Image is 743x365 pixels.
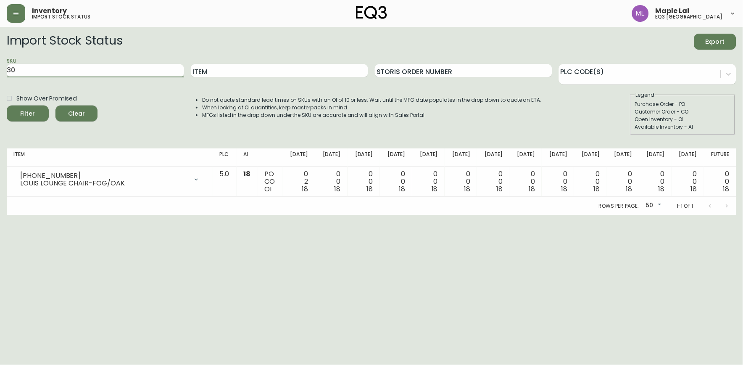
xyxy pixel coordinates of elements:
[632,5,649,22] img: 61e28cffcf8cc9f4e300d877dd684943
[464,184,470,194] span: 18
[691,184,697,194] span: 18
[419,170,438,193] div: 0 0
[202,111,542,119] li: MFGs listed in the drop down under the SKU are accurate and will align with Sales Portal.
[356,6,387,19] img: logo
[7,34,122,50] h2: Import Stock Status
[213,148,237,167] th: PLC
[282,148,315,167] th: [DATE]
[542,148,574,167] th: [DATE]
[237,148,258,167] th: AI
[635,108,731,116] div: Customer Order - CO
[613,170,632,193] div: 0 0
[635,101,731,108] div: Purchase Order - PO
[335,184,341,194] span: 18
[594,184,600,194] span: 18
[7,148,213,167] th: Item
[62,108,91,119] span: Clear
[265,184,272,194] span: OI
[516,170,535,193] div: 0 0
[599,202,639,210] p: Rows per page:
[243,169,250,179] span: 18
[635,91,656,99] legend: Legend
[412,148,445,167] th: [DATE]
[701,37,730,47] span: Export
[7,106,49,122] button: Filter
[451,170,470,193] div: 0 0
[315,148,348,167] th: [DATE]
[639,148,672,167] th: [DATE]
[302,184,308,194] span: 18
[659,184,665,194] span: 18
[642,199,663,213] div: 50
[213,167,237,197] td: 5.0
[704,148,736,167] th: Future
[561,184,567,194] span: 18
[529,184,535,194] span: 18
[477,148,509,167] th: [DATE]
[13,170,206,189] div: [PHONE_NUMBER]LOUIS LOUNGE CHAIR-FOG/OAK
[672,148,704,167] th: [DATE]
[548,170,567,193] div: 0 0
[581,170,600,193] div: 0 0
[354,170,373,193] div: 0 0
[322,170,341,193] div: 0 0
[265,170,276,193] div: PO CO
[677,202,693,210] p: 1-1 of 1
[202,96,542,104] li: Do not quote standard lead times on SKUs with an OI of 10 or less. Wait until the MFG date popula...
[55,106,97,122] button: Clear
[289,170,308,193] div: 0 2
[387,170,406,193] div: 0 0
[646,170,665,193] div: 0 0
[202,104,542,111] li: When looking at OI quantities, keep masterpacks in mind.
[574,148,606,167] th: [DATE]
[694,34,736,50] button: Export
[380,148,412,167] th: [DATE]
[509,148,542,167] th: [DATE]
[20,172,188,180] div: [PHONE_NUMBER]
[432,184,438,194] span: 18
[348,148,380,167] th: [DATE]
[635,116,731,123] div: Open Inventory - OI
[635,123,731,131] div: Available Inventory - AI
[678,170,697,193] div: 0 0
[445,148,477,167] th: [DATE]
[484,170,503,193] div: 0 0
[32,8,67,14] span: Inventory
[656,14,723,19] h5: eq3 [GEOGRAPHIC_DATA]
[711,170,730,193] div: 0 0
[496,184,503,194] span: 18
[32,14,90,19] h5: import stock status
[367,184,373,194] span: 18
[399,184,406,194] span: 18
[656,8,690,14] span: Maple Lai
[16,94,76,103] span: Show Over Promised
[723,184,730,194] span: 18
[606,148,639,167] th: [DATE]
[20,180,188,187] div: LOUIS LOUNGE CHAIR-FOG/OAK
[626,184,632,194] span: 18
